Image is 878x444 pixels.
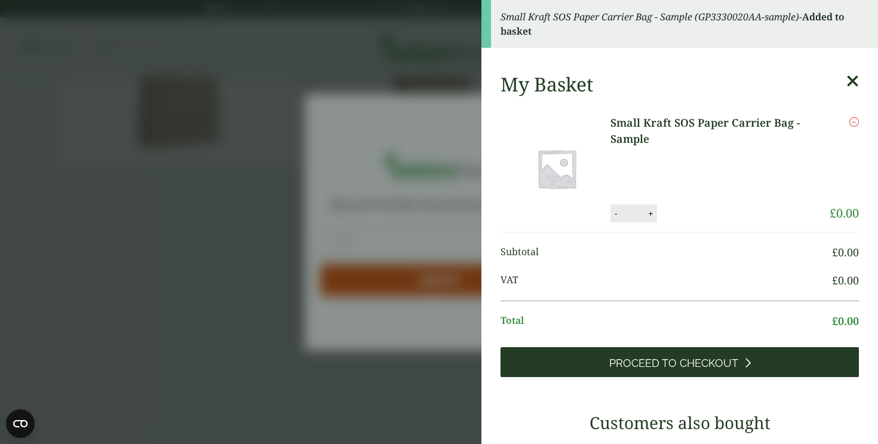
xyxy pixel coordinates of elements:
[832,273,838,287] span: £
[832,245,859,259] bdi: 0.00
[501,244,832,261] span: Subtotal
[610,115,830,147] a: Small Kraft SOS Paper Carrier Bag - Sample
[832,245,838,259] span: £
[832,314,859,328] bdi: 0.00
[849,115,859,129] a: Remove this item
[501,413,859,433] h3: Customers also bought
[832,314,838,328] span: £
[6,409,35,438] button: Open CMP widget
[501,73,593,96] h2: My Basket
[644,209,656,219] button: +
[832,273,859,287] bdi: 0.00
[503,115,610,222] img: Placeholder
[609,357,738,370] span: Proceed to Checkout
[501,313,832,329] span: Total
[830,205,859,221] bdi: 0.00
[830,205,836,221] span: £
[611,209,621,219] button: -
[501,272,832,289] span: VAT
[501,10,799,23] em: Small Kraft SOS Paper Carrier Bag - Sample (GP3330020AA-sample)
[501,347,859,377] a: Proceed to Checkout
